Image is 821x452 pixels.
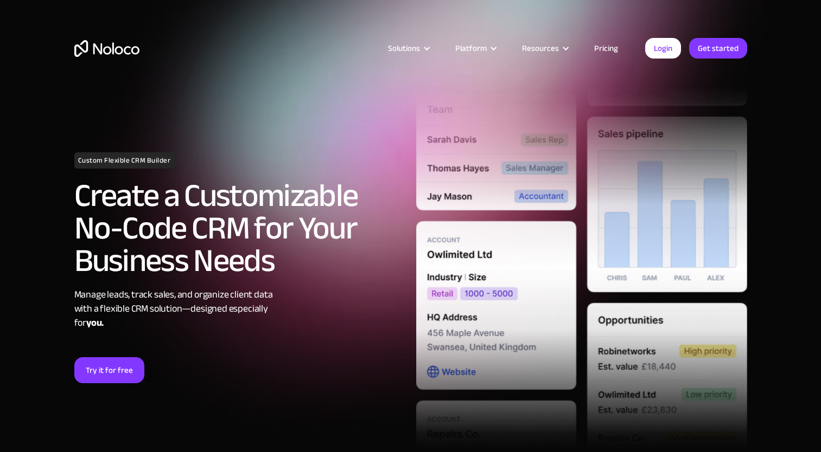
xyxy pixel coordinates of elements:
h2: Create a Customizable No-Code CRM for Your Business Needs [74,179,405,277]
div: Manage leads, track sales, and organize client data with a flexible CRM solution—designed especia... [74,288,405,330]
a: home [74,40,139,57]
div: Platform [455,41,487,55]
a: Pricing [581,41,632,55]
a: Get started [689,38,747,59]
a: Login [645,38,681,59]
h1: Custom Flexible CRM Builder [74,152,175,169]
div: Resources [522,41,559,55]
strong: you. [86,314,104,332]
div: Solutions [388,41,420,55]
a: Try it for free [74,357,144,383]
div: Solutions [374,41,442,55]
div: Resources [508,41,581,55]
div: Platform [442,41,508,55]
